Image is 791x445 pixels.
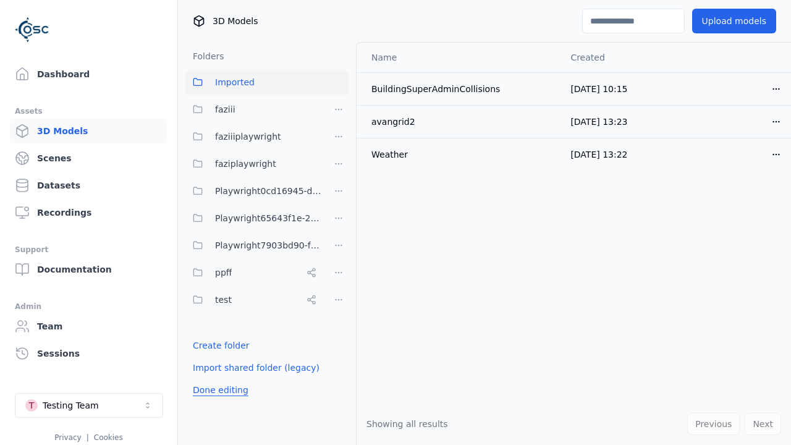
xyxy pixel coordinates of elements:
[185,50,224,62] h3: Folders
[185,97,321,122] button: faziii
[15,299,163,314] div: Admin
[215,265,232,280] span: ppff
[10,314,167,339] a: Team
[193,362,319,374] a: Import shared folder (legacy)
[215,292,232,307] span: test
[87,433,89,442] span: |
[94,433,123,442] a: Cookies
[357,43,560,72] th: Name
[185,124,321,149] button: faziiiplaywright
[185,357,327,379] button: Import shared folder (legacy)
[10,257,167,282] a: Documentation
[15,393,163,418] button: Select a workspace
[185,287,321,312] button: test
[215,102,235,117] span: faziii
[570,84,627,94] span: [DATE] 10:15
[366,419,448,429] span: Showing all results
[215,129,281,144] span: faziiiplaywright
[185,151,321,176] button: faziplaywright
[371,148,551,161] div: Weather
[215,184,321,198] span: Playwright0cd16945-d24c-45f9-a8ba-c74193e3fd84
[43,399,99,412] div: Testing Team
[185,70,349,95] button: Imported
[10,62,167,87] a: Dashboard
[185,334,257,357] button: Create folder
[215,156,276,171] span: faziplaywright
[54,433,81,442] a: Privacy
[215,238,321,253] span: Playwright7903bd90-f1ee-40e5-8689-7a943bbd43ef
[185,179,321,203] button: Playwright0cd16945-d24c-45f9-a8ba-c74193e3fd84
[10,119,167,143] a: 3D Models
[10,341,167,366] a: Sessions
[10,173,167,198] a: Datasets
[215,211,321,226] span: Playwright65643f1e-27c5-4243-8d5f-f264035a47c1
[570,117,627,127] span: [DATE] 13:23
[371,83,551,95] div: BuildingSuperAdminCollisions
[371,116,551,128] div: avangrid2
[570,150,627,159] span: [DATE] 13:22
[185,206,321,231] button: Playwright65643f1e-27c5-4243-8d5f-f264035a47c1
[15,242,163,257] div: Support
[185,379,256,401] button: Done editing
[15,104,163,119] div: Assets
[215,75,255,90] span: Imported
[15,12,49,47] img: Logo
[185,233,321,258] button: Playwright7903bd90-f1ee-40e5-8689-7a943bbd43ef
[185,260,321,285] button: ppff
[560,43,676,72] th: Created
[193,339,250,352] a: Create folder
[25,399,38,412] div: T
[213,15,258,27] span: 3D Models
[10,146,167,171] a: Scenes
[692,9,776,33] button: Upload models
[10,200,167,225] a: Recordings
